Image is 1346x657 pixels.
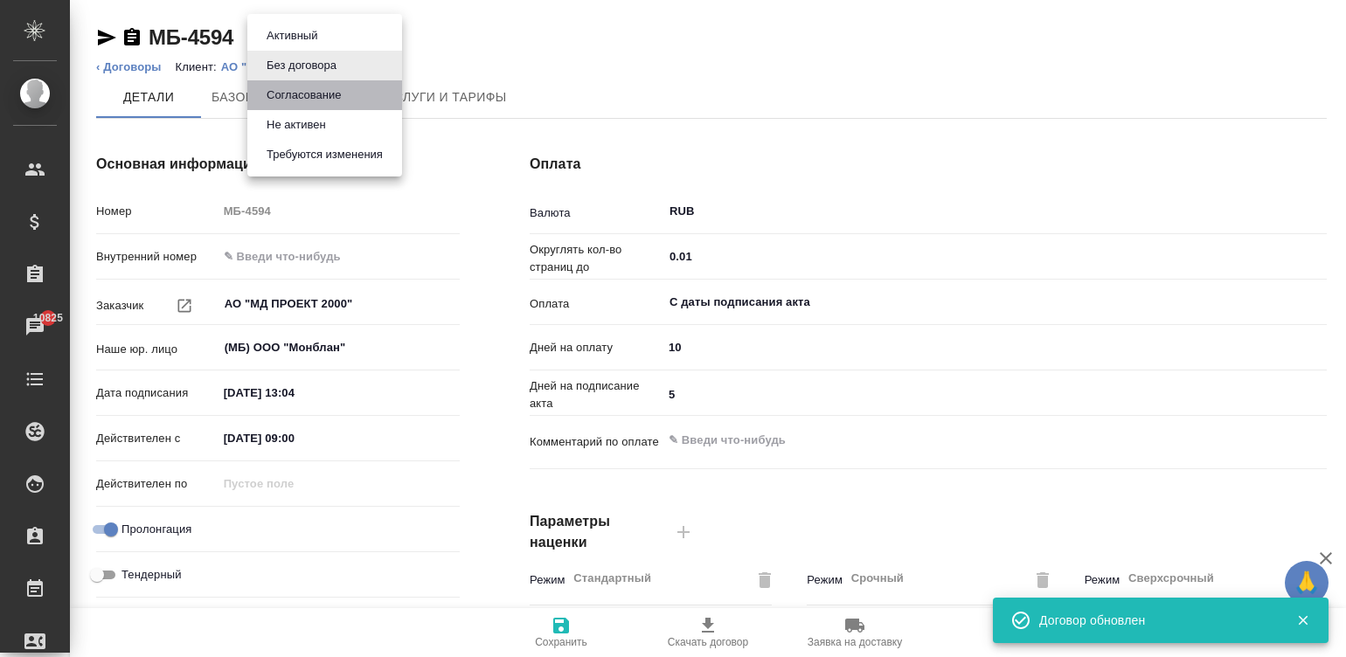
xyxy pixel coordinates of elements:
button: Закрыть [1285,612,1321,628]
div: Договор обновлен [1039,612,1270,629]
button: Активный [261,26,323,45]
button: Без договора [261,56,342,75]
button: Согласование [261,86,346,105]
button: Требуются изменения [261,145,388,164]
button: Не активен [261,115,331,135]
